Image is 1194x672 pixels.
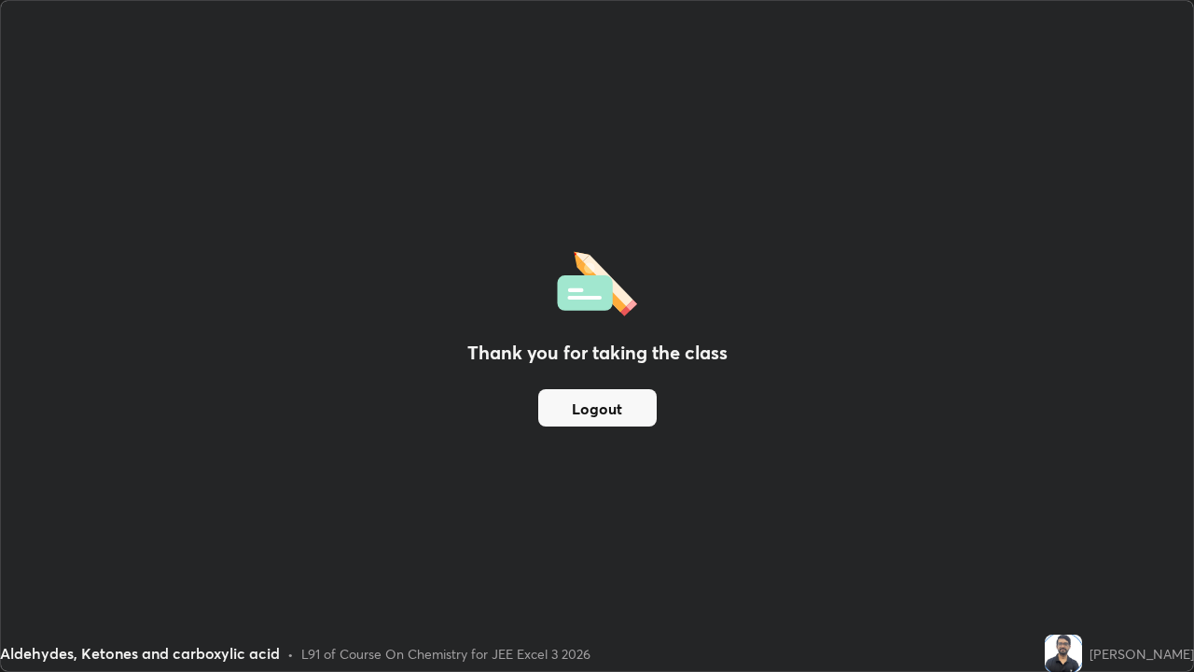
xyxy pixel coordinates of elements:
div: L91 of Course On Chemistry for JEE Excel 3 2026 [301,644,590,664]
button: Logout [538,389,657,427]
div: • [287,644,294,664]
img: offlineFeedback.1438e8b3.svg [557,245,637,316]
img: fbb457806e3044af9f69b75a85ff128c.jpg [1045,635,1082,672]
h2: Thank you for taking the class [467,339,728,367]
div: [PERSON_NAME] [1090,644,1194,664]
